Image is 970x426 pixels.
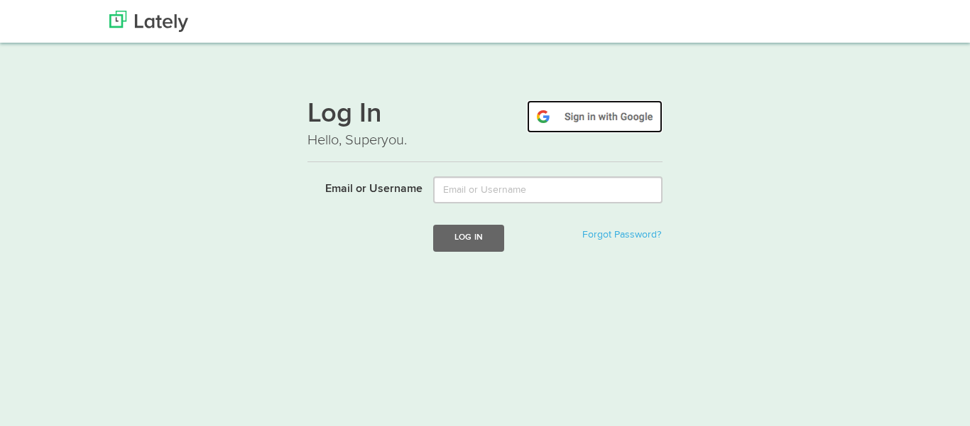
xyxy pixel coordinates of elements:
[307,100,663,130] h1: Log In
[433,176,663,203] input: Email or Username
[307,130,663,151] p: Hello, Superyou.
[297,176,423,198] label: Email or Username
[433,225,504,251] button: Log In
[527,100,663,133] img: google-signin.png
[582,230,661,240] a: Forgot Password?
[109,11,188,32] img: Lately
